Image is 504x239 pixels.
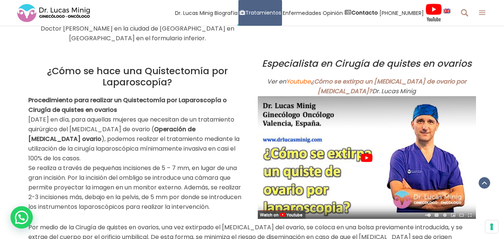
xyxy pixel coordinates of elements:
[262,57,472,70] em: Especialista en Cirugía de quistes en ovarios
[28,95,247,212] p: [DATE] en día, para aquellas mujeres que necesitan de un tratamiento quirúrgico del [MEDICAL_DATA...
[28,14,247,43] p: Solicita una con el Doctor [PERSON_NAME] en la ciudad de [GEOGRAPHIC_DATA] en [GEOGRAPHIC_DATA] e...
[323,9,343,17] span: Opinión
[28,66,247,88] h2: ¿Cómo se hace una Quistectomía por Laparoscopía?
[286,77,311,86] span: Youtube
[28,96,227,114] strong: Procedimiento para realizar un Quistectomía por Laparoscopía o Cirugía de quistes en ovarios
[351,9,378,16] strong: Contacto
[258,96,476,219] img: Extirpar Quistes de ovario en Valencia Dr. Lucas Minig
[311,77,466,95] a: ¿Cómo se extirpa un [MEDICAL_DATA] de ovario por [MEDICAL_DATA]?
[444,9,450,13] img: language english
[215,9,238,17] span: Biografía
[425,3,442,22] img: Videos Youtube Ginecología
[175,9,213,17] span: Dr. Lucas Minig
[10,206,33,229] div: WhatsApp contact
[283,9,321,17] span: Enfermedades
[28,125,195,143] strong: Operación de [MEDICAL_DATA] ovario
[485,220,498,233] button: Sus preferencias de consentimiento para tecnologías de seguimiento
[267,77,466,95] em: Ver en Dr. Lucas Minig
[245,9,281,17] span: Tratamientos
[379,9,424,17] span: [PHONE_NUMBER]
